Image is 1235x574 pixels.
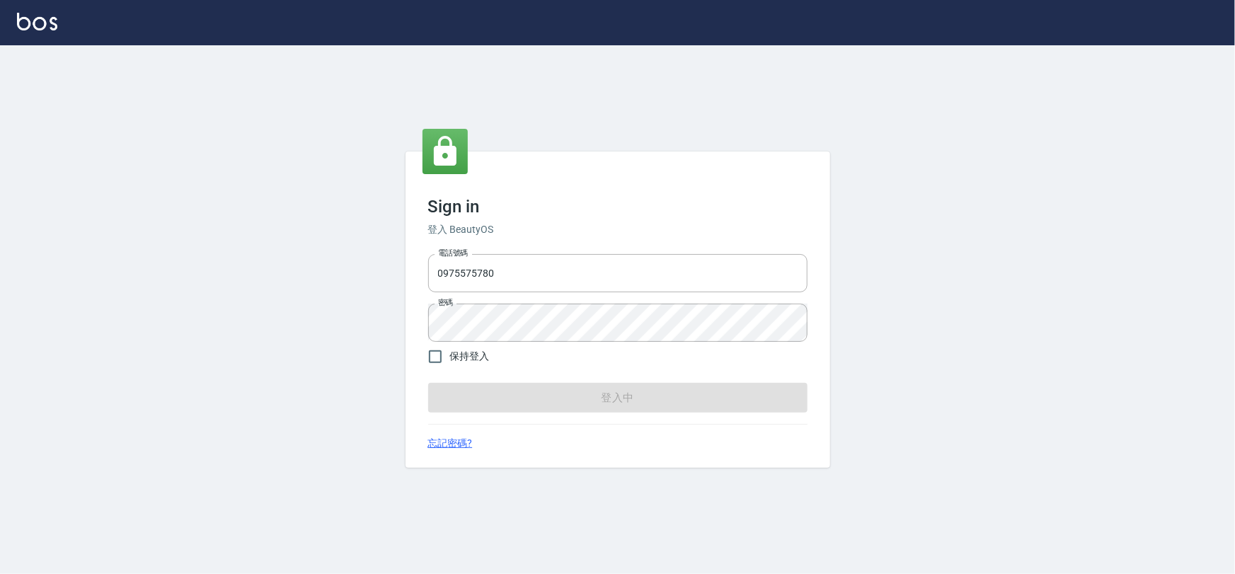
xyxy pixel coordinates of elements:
img: Logo [17,13,57,30]
label: 電話號碼 [438,248,468,258]
h3: Sign in [428,197,808,217]
span: 保持登入 [450,349,490,364]
h6: 登入 BeautyOS [428,222,808,237]
label: 密碼 [438,297,453,308]
a: 忘記密碼? [428,436,473,451]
